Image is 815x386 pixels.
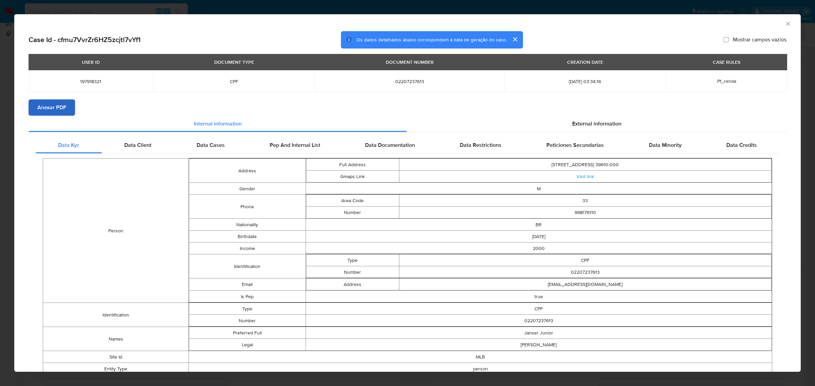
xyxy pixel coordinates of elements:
div: CREATION DATE [563,56,607,68]
span: Data Cases [197,141,225,149]
span: Anexar PDF [37,100,66,115]
td: [DATE] [306,231,772,243]
td: Number [306,207,399,218]
span: [DATE] 03:34:16 [512,78,658,84]
td: Gender [189,183,306,195]
td: 33 [399,195,771,207]
div: DOCUMENT NUMBER [382,56,438,68]
span: Data Restrictions [460,141,502,149]
span: Peticiones Secundarias [546,141,604,149]
td: person [189,363,772,375]
button: Anexar PDF [29,99,75,116]
span: Data Minority [649,141,682,149]
td: Identification [189,254,306,278]
span: CPF [161,78,307,84]
div: Detailed internal info [36,137,779,153]
div: USER ID [78,56,104,68]
input: Mostrar campos vazios [723,37,729,42]
span: Data Documentation [365,141,415,149]
td: Site Id [43,351,189,363]
td: Phone [189,195,306,219]
h2: Case Id - cfmu7VvrZr6HZ5zcjtl7vYf1 [29,35,141,44]
td: 02207237613 [306,315,772,327]
td: Preferred Full [189,327,306,339]
span: Data Credits [726,141,757,149]
td: Nationality [189,219,306,231]
td: BR [306,219,772,231]
td: [PERSON_NAME] [306,339,772,351]
div: CASE RULES [709,56,744,68]
td: Type [306,254,399,266]
td: CPF [399,254,771,266]
td: true [306,291,772,303]
td: Number [306,266,399,278]
span: Data Kyc [58,141,79,149]
td: 2000 [306,243,772,254]
td: Income [189,243,306,254]
span: Pep And Internal List [270,141,320,149]
td: 02207237613 [399,266,771,278]
td: Janser Junior [306,327,772,339]
td: Is Pep [189,291,306,303]
a: Visit link [577,173,594,180]
div: Detailed info [29,116,786,132]
td: [EMAIL_ADDRESS][DOMAIN_NAME] [399,278,771,290]
td: Names [43,327,189,351]
td: 998176110 [399,207,771,218]
span: 197918321 [37,78,145,84]
td: Identification [43,303,189,327]
td: Birthdate [189,231,306,243]
td: Type [189,303,306,315]
td: Address [306,278,399,290]
span: Pf_renda [717,78,736,84]
td: Area Code [306,195,399,207]
td: Legal [189,339,306,351]
td: Entity Type [43,363,189,375]
span: 02207237613 [323,78,496,84]
span: Mostrar campos vazios [733,36,786,43]
td: Person [43,159,189,303]
div: closure-recommendation-modal [14,14,801,372]
div: DOCUMENT TYPE [210,56,258,68]
td: Number [189,315,306,327]
td: CPF [306,303,772,315]
td: Email [189,278,306,291]
td: Gmaps Link [306,171,399,182]
td: M [306,183,772,195]
td: Address [189,159,306,183]
button: cerrar [507,31,523,47]
td: [STREET_ADDRESS] 39610-000 [399,159,771,171]
td: MLB [189,351,772,363]
span: Os dados detalhados abaixo correspondem à data de geração do caso. [357,36,507,43]
button: Fechar a janela [785,20,791,26]
span: Data Client [124,141,151,149]
td: Full Address [306,159,399,171]
span: External information [572,120,621,128]
span: Internal information [194,120,242,128]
